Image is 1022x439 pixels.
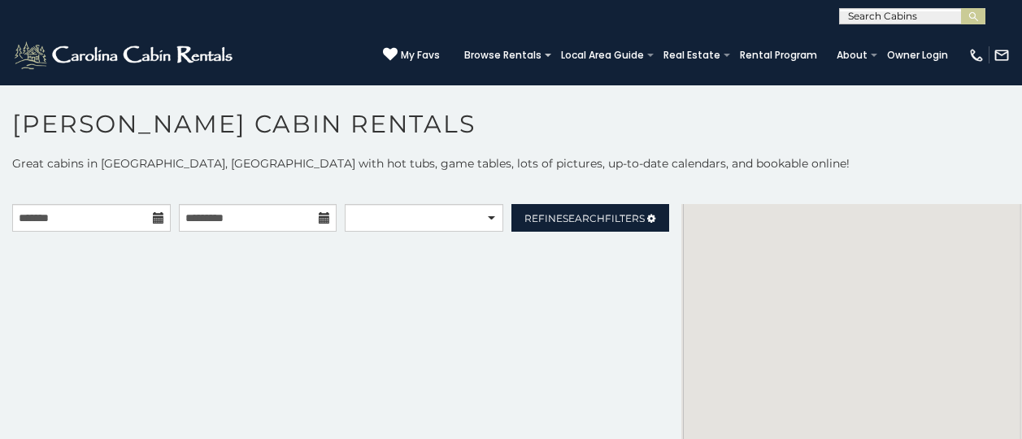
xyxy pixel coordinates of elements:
a: Local Area Guide [553,44,652,67]
a: Rental Program [732,44,825,67]
a: About [828,44,876,67]
a: Owner Login [879,44,956,67]
span: Refine Filters [524,212,645,224]
span: My Favs [401,48,440,63]
a: Real Estate [655,44,728,67]
span: Search [563,212,605,224]
a: My Favs [383,47,440,63]
img: phone-regular-white.png [968,47,985,63]
a: Browse Rentals [456,44,550,67]
a: RefineSearchFilters [511,204,670,232]
img: White-1-2.png [12,39,237,72]
img: mail-regular-white.png [994,47,1010,63]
